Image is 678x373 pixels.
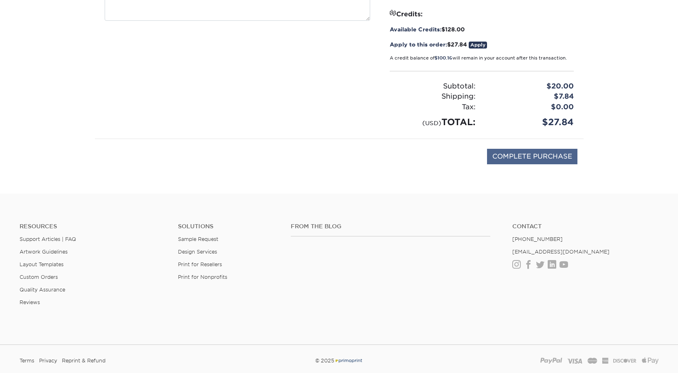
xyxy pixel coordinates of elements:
a: Contact [512,223,658,230]
div: Credits: [390,9,574,19]
a: Custom Orders [20,274,58,280]
a: Artwork Guidelines [20,249,68,255]
div: $27.84 [482,115,580,129]
a: Design Services [178,249,217,255]
a: Reviews [20,299,40,305]
a: [PHONE_NUMBER] [512,236,563,242]
a: Support Articles | FAQ [20,236,76,242]
a: Print for Nonprofits [178,274,227,280]
a: Print for Resellers [178,261,222,267]
a: Reprint & Refund [62,355,105,367]
div: © 2025 [230,355,448,367]
h4: From the Blog [291,223,490,230]
div: Tax: [384,102,482,113]
span: $100.16 [434,55,452,61]
a: Layout Templates [20,261,64,267]
a: Sample Request [178,236,218,242]
small: (USD) [422,119,441,126]
div: Subtotal: [384,81,482,92]
img: Primoprint [334,358,363,364]
small: A credit balance of will remain in your account after this transaction. [390,55,567,61]
div: TOTAL: [384,115,482,129]
span: Available Credits: [390,26,441,33]
span: Apply to this order: [390,41,447,48]
div: $0.00 [482,102,580,113]
a: Apply [469,42,487,49]
a: Quality Assurance [20,287,65,293]
a: Privacy [39,355,57,367]
div: $7.84 [482,91,580,102]
div: $128.00 [390,25,574,33]
div: $20.00 [482,81,580,92]
input: COMPLETE PURCHASE [487,149,577,164]
div: $27.84 [390,40,574,49]
a: [EMAIL_ADDRESS][DOMAIN_NAME] [512,249,610,255]
a: Terms [20,355,34,367]
h4: Resources [20,223,166,230]
div: Shipping: [384,91,482,102]
h4: Solutions [178,223,279,230]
